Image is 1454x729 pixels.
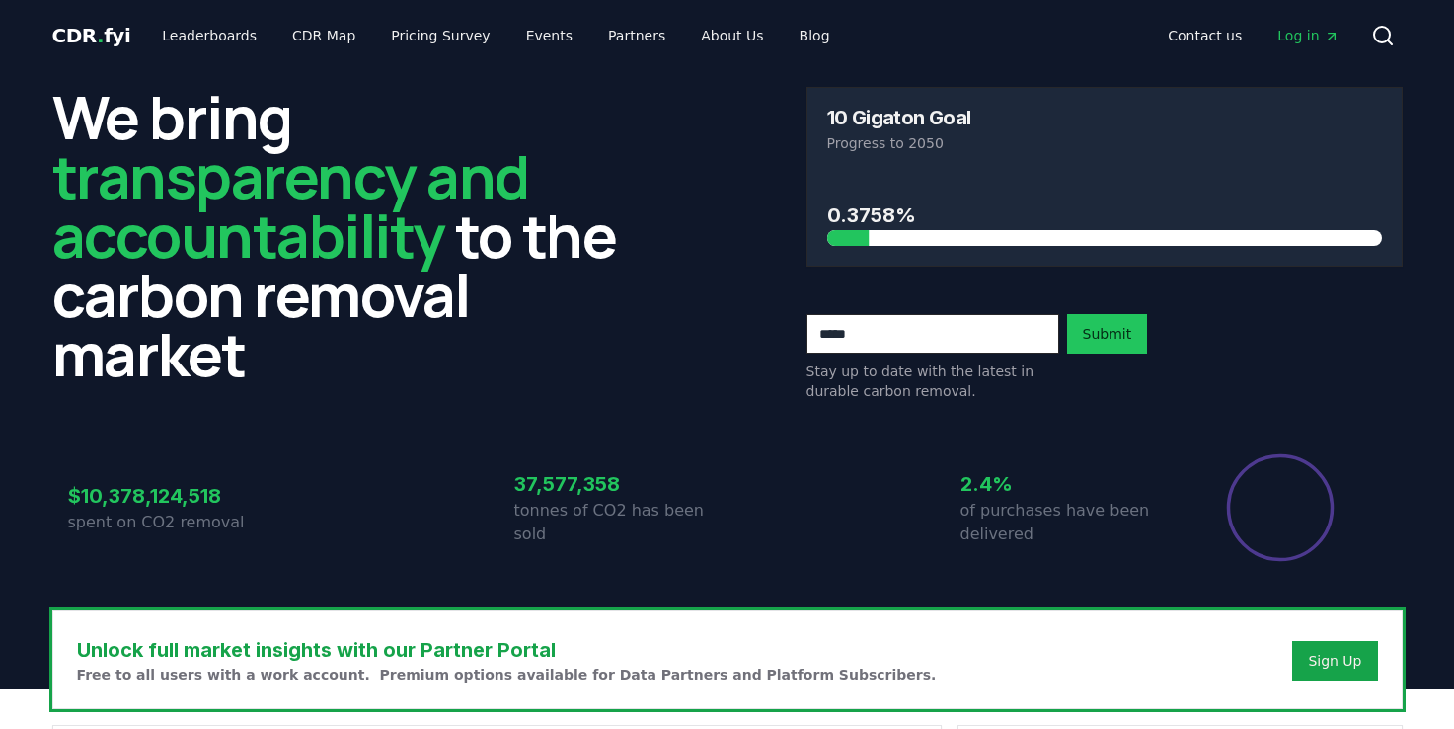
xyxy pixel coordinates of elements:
p: Free to all users with a work account. Premium options available for Data Partners and Platform S... [77,665,937,685]
span: CDR fyi [52,24,131,47]
h3: 37,577,358 [514,469,727,499]
span: . [97,24,104,47]
h3: 2.4% [960,469,1174,499]
a: Partners [592,18,681,53]
p: of purchases have been delivered [960,499,1174,546]
p: Progress to 2050 [827,133,1382,153]
p: spent on CO2 removal [68,511,281,534]
a: Log in [1262,18,1354,53]
span: transparency and accountability [52,135,529,276]
nav: Main [146,18,845,53]
h3: Unlock full market insights with our Partner Portal [77,635,937,665]
span: Log in [1277,26,1339,45]
button: Submit [1067,314,1148,354]
a: Pricing Survey [375,18,505,53]
h3: 10 Gigaton Goal [827,108,971,127]
button: Sign Up [1292,641,1377,681]
h3: 0.3758% [827,201,1382,230]
div: Percentage of sales delivered [1225,452,1336,563]
a: Contact us [1152,18,1258,53]
a: CDR.fyi [52,22,131,49]
nav: Main [1152,18,1354,53]
a: About Us [685,18,779,53]
a: Leaderboards [146,18,272,53]
a: Sign Up [1308,651,1361,671]
h3: $10,378,124,518 [68,481,281,511]
a: CDR Map [276,18,371,53]
a: Blog [784,18,846,53]
h2: We bring to the carbon removal market [52,87,649,383]
p: Stay up to date with the latest in durable carbon removal. [806,362,1059,401]
p: tonnes of CO2 has been sold [514,499,727,546]
a: Events [510,18,588,53]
